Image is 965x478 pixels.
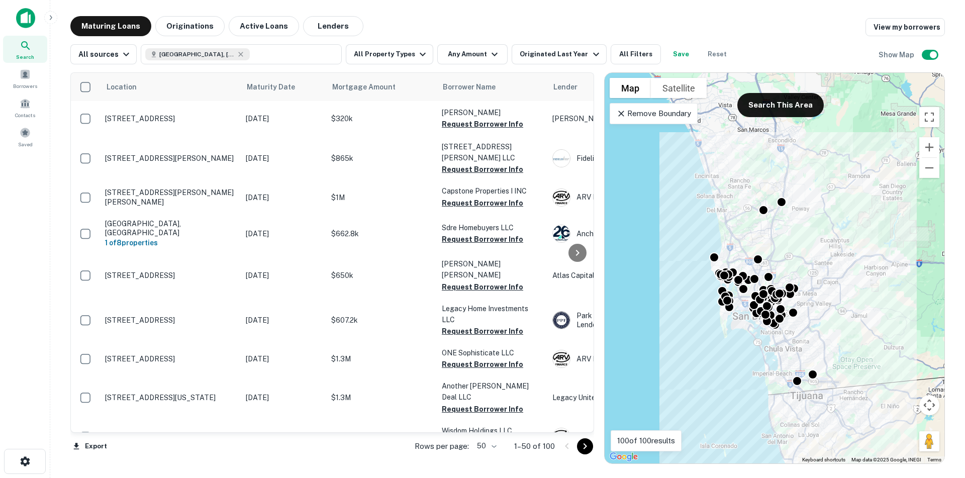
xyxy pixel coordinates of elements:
[915,398,965,446] iframe: Chat Widget
[246,153,321,164] p: [DATE]
[246,192,321,203] p: [DATE]
[229,16,299,36] button: Active Loans
[442,222,542,233] p: Sdre Homebuyers LLC
[332,81,409,93] span: Mortgage Amount
[18,140,33,148] span: Saved
[552,225,703,243] div: Anchor Loans
[415,440,469,452] p: Rows per page:
[105,188,236,206] p: [STREET_ADDRESS][PERSON_NAME][PERSON_NAME]
[442,325,523,337] button: Request Borrower Info
[3,36,47,63] a: Search
[246,270,321,281] p: [DATE]
[241,73,326,101] th: Maturity Date
[246,315,321,326] p: [DATE]
[331,192,432,203] p: $1M
[851,457,921,462] span: Map data ©2025 Google, INEGI
[70,44,137,64] button: All sources
[553,350,570,367] img: picture
[3,123,47,150] a: Saved
[611,44,661,64] button: All Filters
[100,73,241,101] th: Location
[246,431,321,442] p: [DATE]
[577,438,593,454] button: Go to next page
[442,185,542,197] p: Capstone Properties I INC
[514,440,555,452] p: 1–50 of 100
[553,150,570,167] img: picture
[651,78,707,98] button: Show satellite imagery
[155,16,225,36] button: Originations
[520,48,602,60] div: Originated Last Year
[473,439,498,453] div: 50
[552,428,703,446] div: ARV Finance Inc.
[552,188,703,207] div: ARV Finance Inc.
[346,44,433,64] button: All Property Types
[927,457,941,462] a: Terms (opens in new tab)
[552,311,703,329] div: Park Place Finance, LLC - Hard Money Lender
[665,44,697,64] button: Save your search to get updates of matches that match your search criteria.
[553,81,577,93] span: Lender
[552,350,703,368] div: ARV Finance Inc.
[552,149,703,167] div: Fidelis Private Fund
[326,73,437,101] th: Mortgage Amount
[3,65,47,92] a: Borrowers
[331,392,432,403] p: $1.3M
[802,456,845,463] button: Keyboard shortcuts
[865,18,945,36] a: View my borrowers
[442,118,523,130] button: Request Borrower Info
[443,81,496,93] span: Borrower Name
[331,353,432,364] p: $1.3M
[331,270,432,281] p: $650k
[105,271,236,280] p: [STREET_ADDRESS]
[442,425,542,436] p: Wisdom Holdings LLC
[442,403,523,415] button: Request Borrower Info
[105,316,236,325] p: [STREET_ADDRESS]
[16,53,34,61] span: Search
[552,392,703,403] p: Legacy United Capital LLC
[3,94,47,121] a: Contacts
[553,312,570,329] img: picture
[919,395,939,415] button: Map camera controls
[442,303,542,325] p: Legacy Home Investments LLC
[552,113,703,124] p: [PERSON_NAME]
[553,428,570,445] img: picture
[331,228,432,239] p: $662.8k
[553,225,570,242] img: picture
[737,93,824,117] button: Search This Area
[70,439,110,454] button: Export
[442,107,542,118] p: [PERSON_NAME]
[607,450,640,463] a: Open this area in Google Maps (opens a new window)
[605,73,944,463] div: 0 0
[331,315,432,326] p: $607.2k
[106,81,137,93] span: Location
[105,237,236,248] h6: 1 of 8 properties
[547,73,708,101] th: Lender
[331,153,432,164] p: $865k
[105,154,236,163] p: [STREET_ADDRESS][PERSON_NAME]
[15,111,35,119] span: Contacts
[105,354,236,363] p: [STREET_ADDRESS]
[437,73,547,101] th: Borrower Name
[437,44,508,64] button: Any Amount
[610,78,651,98] button: Show street map
[442,358,523,370] button: Request Borrower Info
[16,8,35,28] img: capitalize-icon.png
[246,392,321,403] p: [DATE]
[442,163,523,175] button: Request Borrower Info
[442,347,542,358] p: ONE Sophisticate LLC
[512,44,606,64] button: Originated Last Year
[331,113,432,124] p: $320k
[247,81,308,93] span: Maturity Date
[607,450,640,463] img: Google
[879,49,916,60] h6: Show Map
[701,44,733,64] button: Reset
[105,219,236,237] p: [GEOGRAPHIC_DATA], [GEOGRAPHIC_DATA]
[246,113,321,124] p: [DATE]
[70,16,151,36] button: Maturing Loans
[919,158,939,178] button: Zoom out
[78,48,132,60] div: All sources
[303,16,363,36] button: Lenders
